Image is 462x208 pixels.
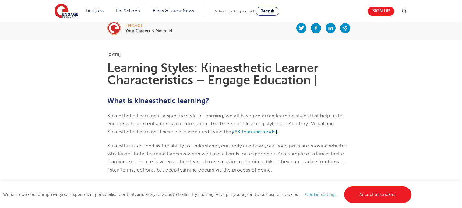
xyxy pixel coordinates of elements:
span: . [277,129,278,135]
span: Kinaesthia is defined as the ability to understand your body and how your body parts are moving w... [107,143,348,157]
a: Cookie settings [305,192,337,197]
h1: Learning Styles: Kinaesthetic Learner Characteristics – Engage Education | [107,62,355,86]
a: Blogs & Latest News [153,9,194,13]
a: Accept all cookies [344,186,412,203]
a: Sign up [368,7,394,16]
p: • 3 Min read [125,29,172,33]
h2: What is kinaesthetic learning? [107,95,355,106]
div: engage [125,24,172,28]
b: Your Career [125,29,149,33]
a: VAK learning model [231,129,277,135]
span: Recruit [260,9,274,13]
span: We use cookies to improve your experience, personalise content, and analyse website traffic. By c... [3,192,413,197]
a: Find jobs [86,9,104,13]
span: inaesthetic learning happens when we have a hands-on experience. An example of a kinaesthetic lea... [107,151,345,173]
span: These were identified using the [159,129,231,135]
span: Kinaesthetic Learning is a specific style of learning, we all have preferred learning styles that... [107,113,343,135]
p: [DATE] [107,52,355,57]
img: Engage Education [55,4,78,19]
a: For Schools [116,9,140,13]
span: Schools looking for staff [215,9,254,13]
a: Recruit [256,7,279,16]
